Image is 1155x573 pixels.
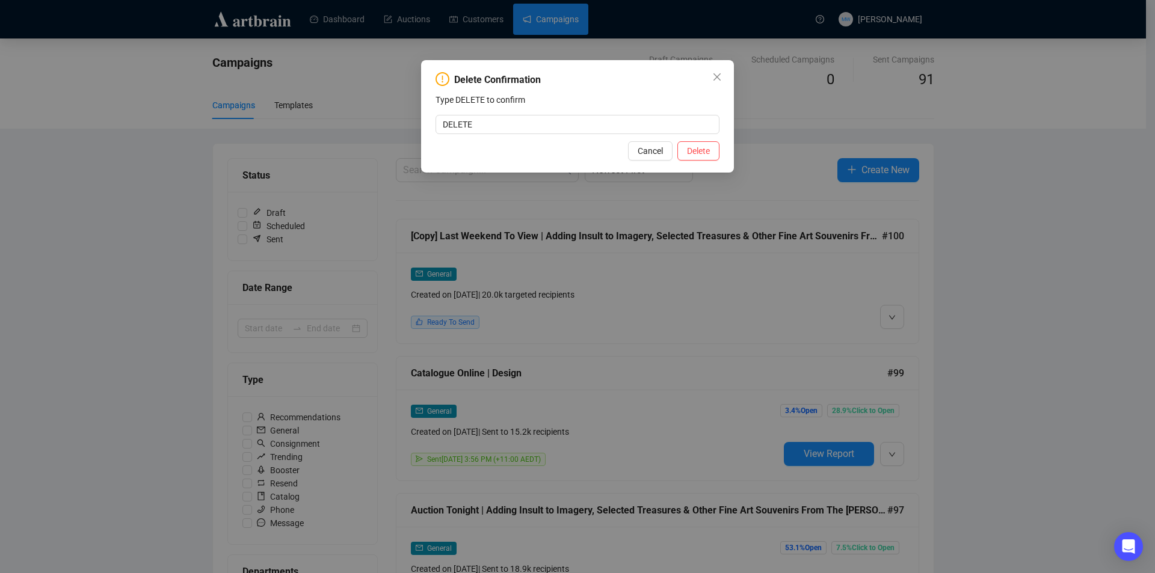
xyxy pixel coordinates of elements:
[712,72,722,82] span: close
[638,144,663,158] span: Cancel
[436,72,449,86] span: exclamation-circle
[677,141,719,161] button: Delete
[454,73,541,87] div: Delete Confirmation
[707,67,727,87] button: Close
[436,115,719,134] input: DELETE
[1114,532,1143,561] div: Open Intercom Messenger
[628,141,673,161] button: Cancel
[687,144,710,158] span: Delete
[436,93,719,106] p: Type DELETE to confirm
